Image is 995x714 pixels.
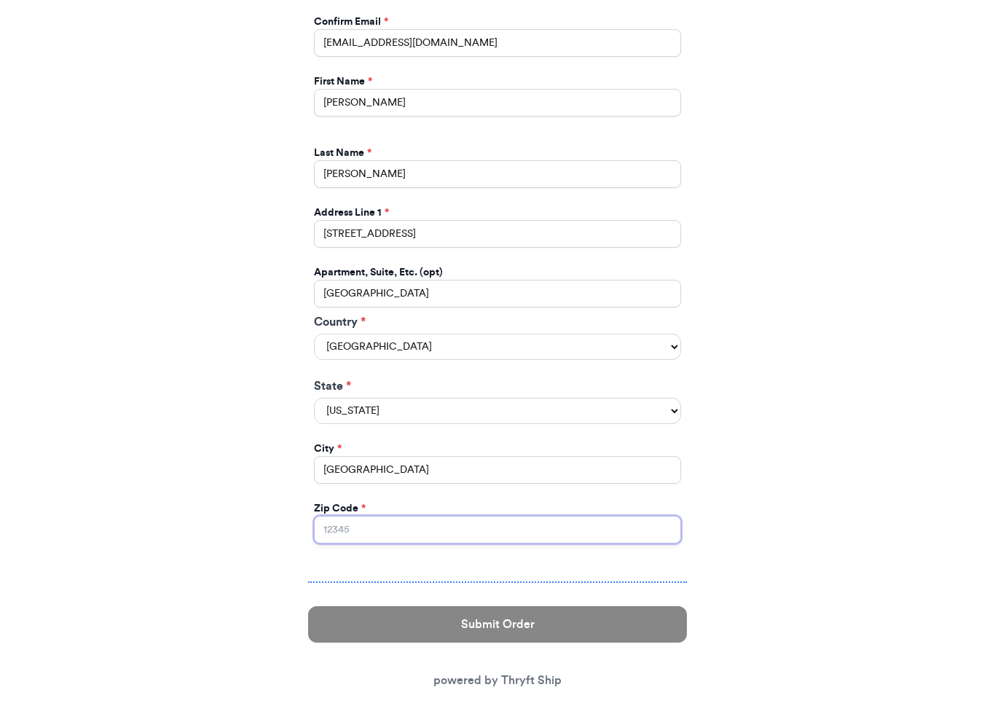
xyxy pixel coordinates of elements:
label: First Name [314,74,372,89]
label: Apartment, Suite, Etc. (opt) [314,265,443,280]
label: Confirm Email [314,15,388,29]
label: City [314,442,342,456]
input: Last Name [314,160,681,188]
a: powered by Thryft Ship [433,675,562,686]
label: Country [314,313,681,331]
label: State [314,377,681,395]
input: First Name [314,89,681,117]
input: Confirm Email [314,29,681,57]
label: Last Name [314,146,371,160]
label: Address Line 1 [314,205,389,220]
label: Zip Code [314,501,366,516]
input: 12345 [314,516,681,544]
button: Submit Order [308,606,687,643]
